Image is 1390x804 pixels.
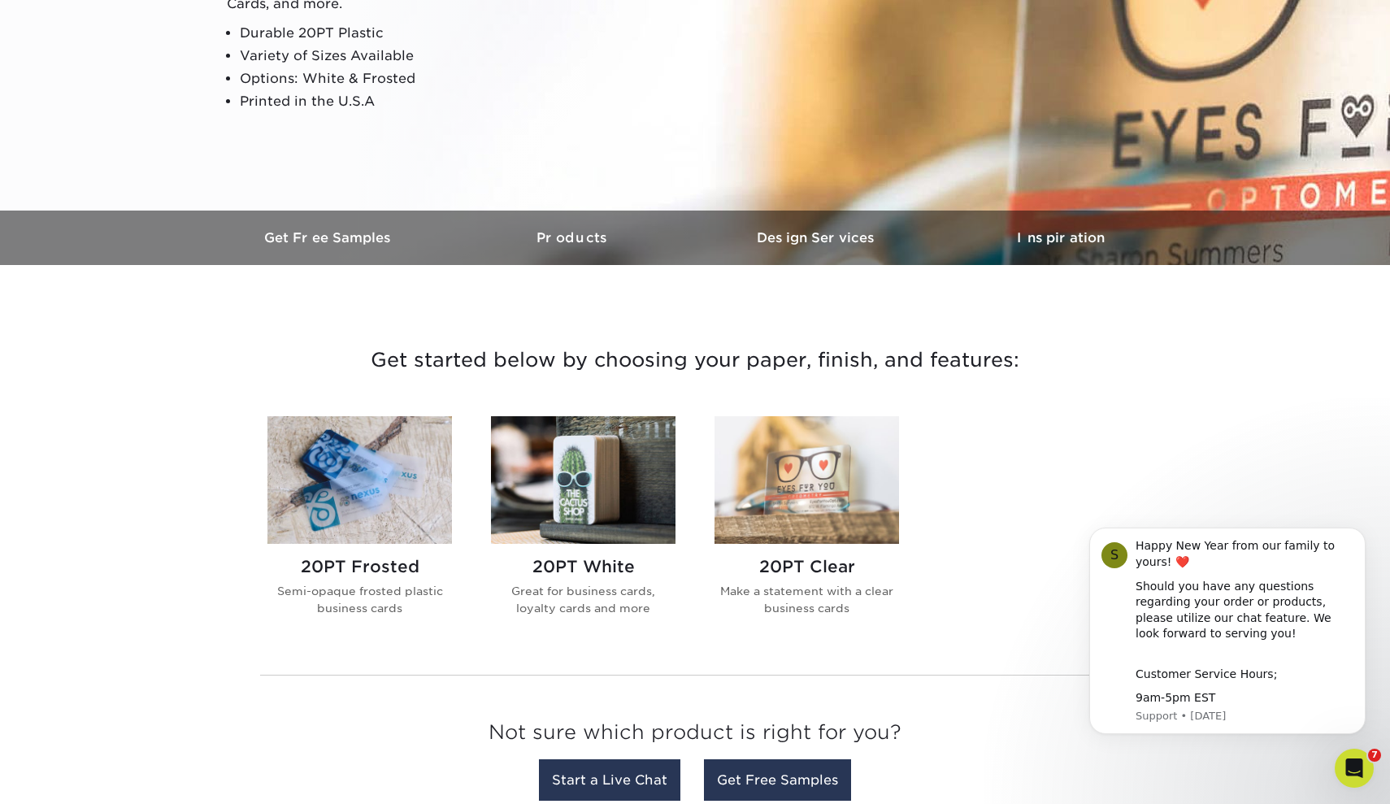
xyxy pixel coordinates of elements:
li: Variety of Sizes Available [240,45,633,67]
iframe: Intercom notifications message [1065,508,1390,760]
img: 20PT Clear Plastic Cards [715,416,899,544]
a: Get Free Samples [704,759,851,801]
li: Printed in the U.S.A [240,90,633,113]
iframe: Google Customer Reviews [4,754,138,798]
span: 7 [1368,749,1381,762]
a: Get Free Samples [207,211,451,265]
li: Options: White & Frosted [240,67,633,90]
h3: Design Services [695,230,939,246]
h3: Inspiration [939,230,1183,246]
h3: Not sure which product is right for you? [260,708,1130,764]
a: 20PT Frosted Plastic Cards 20PT Frosted Semi-opaque frosted plastic business cards [267,416,452,642]
h2: 20PT Frosted [267,557,452,576]
img: 20PT Frosted Plastic Cards [267,416,452,544]
a: Products [451,211,695,265]
h2: 20PT White [491,557,675,576]
img: 20PT White Plastic Cards [491,416,675,544]
h3: Get started below by choosing your paper, finish, and features: [219,324,1171,397]
p: Make a statement with a clear business cards [715,583,899,616]
a: Inspiration [939,211,1183,265]
iframe: Intercom live chat [1335,749,1374,788]
h3: Get Free Samples [207,230,451,246]
p: Great for business cards, loyalty cards and more [491,583,675,616]
li: Durable 20PT Plastic [240,22,633,45]
a: Design Services [695,211,939,265]
a: 20PT Clear Plastic Cards 20PT Clear Make a statement with a clear business cards [715,416,899,642]
a: Start a Live Chat [539,759,680,801]
p: Semi-opaque frosted plastic business cards [267,583,452,616]
h3: Products [451,230,695,246]
a: 20PT White Plastic Cards 20PT White Great for business cards, loyalty cards and more [491,416,675,642]
h2: 20PT Clear [715,557,899,576]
